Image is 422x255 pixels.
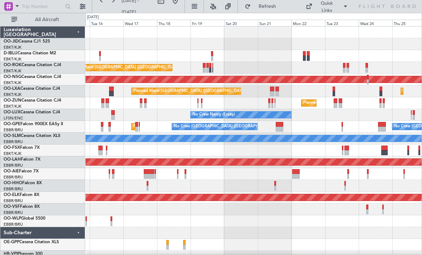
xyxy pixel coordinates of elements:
a: OO-AIEFalcon 7X [4,169,39,173]
a: OO-LUXCessna Citation CJ4 [4,110,60,114]
span: OO-GPE [4,122,20,126]
span: OO-ROK [4,63,21,67]
span: All Aircraft [19,17,75,22]
span: OO-LUX [4,110,20,114]
a: EBBR/BRU [4,222,23,227]
span: OO-SLM [4,134,21,138]
a: EBKT/KJK [4,68,21,74]
a: OO-SLMCessna Citation XLS [4,134,60,138]
span: OO-LAH [4,157,21,162]
a: EBBR/BRU [4,127,23,133]
div: Wed 24 [359,20,392,26]
div: Planned Maint [GEOGRAPHIC_DATA] ([GEOGRAPHIC_DATA]) [68,62,180,73]
span: OE-GPP [4,240,19,244]
a: EBBR/BRU [4,198,23,203]
a: OO-HHOFalcon 8X [4,181,42,185]
a: EBKT/KJK [4,151,21,156]
div: Planned Maint Kortrijk-[GEOGRAPHIC_DATA] [303,98,387,108]
a: EBKT/KJK [4,45,21,50]
div: Wed 17 [123,20,157,26]
a: OO-GPEFalcon 900EX EASy II [4,122,63,126]
a: EBKT/KJK [4,104,21,109]
div: Thu 18 [157,20,191,26]
a: EBBR/BRU [4,163,23,168]
a: OO-FSXFalcon 7X [4,146,40,150]
a: OO-VSFFalcon 8X [4,205,40,209]
span: Refresh [252,4,282,9]
a: OE-GPPCessna Citation XLS [4,240,59,244]
div: Fri 19 [191,20,224,26]
button: All Aircraft [8,14,78,25]
div: [DATE] [87,14,99,20]
span: OO-VSF [4,205,20,209]
a: D-IBLUCessna Citation M2 [4,51,56,55]
a: OO-ELKFalcon 8X [4,193,39,197]
a: EBKT/KJK [4,80,21,85]
a: OO-LXACessna Citation CJ4 [4,87,60,91]
a: OO-JIDCessna CJ1 525 [4,39,50,44]
a: EBBR/BRU [4,175,23,180]
input: Trip Number [22,1,63,12]
span: D-IBLU [4,51,18,55]
span: OO-FSX [4,146,20,150]
span: OO-AIE [4,169,19,173]
div: Tue 23 [325,20,359,26]
a: EBBR/BRU [4,186,23,192]
div: No Crew Nancy (Essey) [192,109,235,120]
div: Mon 22 [291,20,325,26]
div: No Crew [GEOGRAPHIC_DATA] ([GEOGRAPHIC_DATA] National) [174,121,294,132]
a: EBBR/BRU [4,139,23,144]
a: OO-LAHFalcon 7X [4,157,40,162]
span: OO-HHO [4,181,22,185]
span: OO-NSG [4,75,21,79]
a: EBBR/BRU [4,210,23,215]
div: Sun 21 [258,20,291,26]
a: EBKT/KJK [4,57,21,62]
span: OO-LXA [4,87,20,91]
div: Planned Maint [GEOGRAPHIC_DATA] ([GEOGRAPHIC_DATA] National) [133,121,263,132]
a: LFSN/ENC [4,116,23,121]
span: OO-ELK [4,193,20,197]
a: EBKT/KJK [4,92,21,97]
div: Tue 16 [90,20,123,26]
a: OO-WLPGlobal 5500 [4,216,45,221]
button: Quick Links [302,1,352,12]
div: Planned Maint [GEOGRAPHIC_DATA] ([GEOGRAPHIC_DATA]) [133,86,246,97]
span: OO-ZUN [4,98,21,103]
a: OO-ROKCessna Citation CJ4 [4,63,61,67]
span: OO-WLP [4,216,21,221]
a: OO-ZUNCessna Citation CJ4 [4,98,61,103]
button: Refresh [241,1,284,12]
div: Sat 20 [224,20,258,26]
span: OO-JID [4,39,19,44]
a: OO-NSGCessna Citation CJ4 [4,75,61,79]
